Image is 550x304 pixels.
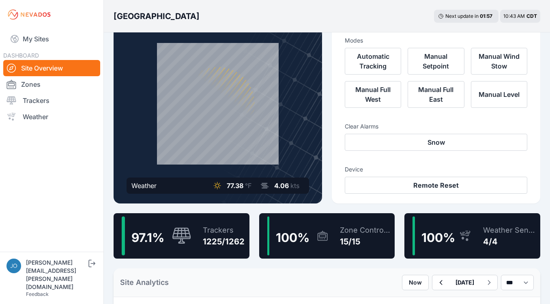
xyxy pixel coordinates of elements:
[114,213,249,259] a: 97.1%Trackers1225/1262
[471,48,527,75] button: Manual Wind Stow
[6,8,52,21] img: Nevados
[203,225,245,236] div: Trackers
[503,13,525,19] span: 10:43 AM
[345,36,363,45] h3: Modes
[345,134,527,151] button: Snow
[245,182,251,190] span: °F
[340,225,391,236] div: Zone Controllers
[114,6,200,27] nav: Breadcrumb
[345,177,527,194] button: Remote Reset
[526,13,537,19] span: CDT
[345,81,401,108] button: Manual Full West
[345,122,527,131] h3: Clear Alarms
[3,109,100,125] a: Weather
[402,275,429,290] button: Now
[3,60,100,76] a: Site Overview
[480,13,494,19] div: 01 : 57
[483,236,537,247] div: 4/4
[6,259,21,273] img: joe.mikula@nevados.solar
[26,291,49,297] a: Feedback
[290,182,299,190] span: kts
[408,81,464,108] button: Manual Full East
[120,277,169,288] h2: Site Analytics
[345,48,401,75] button: Automatic Tracking
[345,165,527,173] h3: Device
[483,225,537,236] div: Weather Sensors
[259,213,395,259] a: 100%Zone Controllers15/15
[26,259,87,291] div: [PERSON_NAME][EMAIL_ADDRESS][PERSON_NAME][DOMAIN_NAME]
[408,48,464,75] button: Manual Setpoint
[131,230,164,245] span: 97.1 %
[3,29,100,49] a: My Sites
[227,182,243,190] span: 77.38
[404,213,540,259] a: 100%Weather Sensors4/4
[445,13,479,19] span: Next update in
[3,92,100,109] a: Trackers
[340,236,391,247] div: 15/15
[3,52,39,59] span: DASHBOARD
[471,81,527,108] button: Manual Level
[274,182,289,190] span: 4.06
[3,76,100,92] a: Zones
[276,230,309,245] span: 100 %
[449,275,481,290] button: [DATE]
[421,230,455,245] span: 100 %
[203,236,245,247] div: 1225/1262
[114,11,200,22] h3: [GEOGRAPHIC_DATA]
[131,181,157,191] div: Weather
